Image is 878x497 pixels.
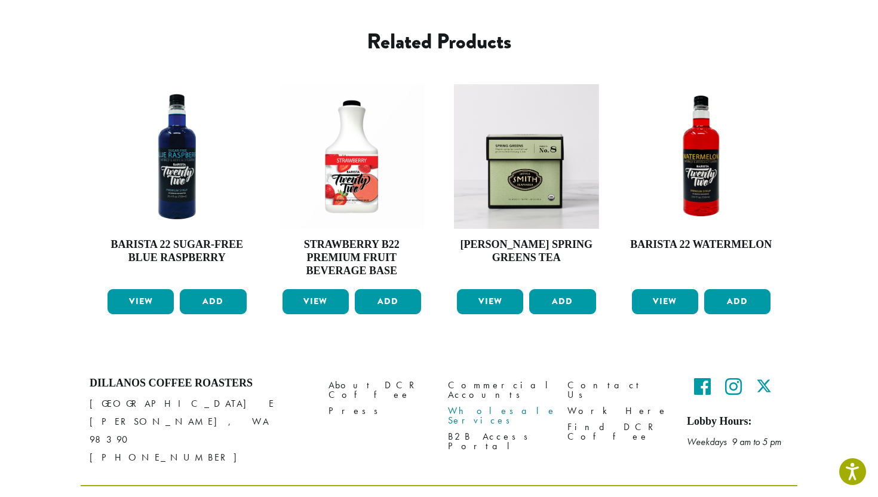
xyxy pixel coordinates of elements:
a: View [108,289,174,314]
em: Weekdays 9 am to 5 pm [687,435,781,448]
a: Work Here [567,403,669,419]
a: Barista 22 Watermelon [629,84,774,284]
a: Contact Us [567,377,669,403]
a: Commercial Accounts [448,377,549,403]
img: SF-BLUE-RASPBERRY-e1715970249262.png [105,84,250,229]
button: Add [180,289,246,314]
a: Wholesale Services [448,403,549,428]
h4: Strawberry B22 Premium Fruit Beverage Base [280,238,425,277]
a: About DCR Coffee [329,377,430,403]
p: [GEOGRAPHIC_DATA] E [PERSON_NAME], WA 98390 [PHONE_NUMBER] [90,395,311,467]
button: Add [529,289,595,314]
h4: Dillanos Coffee Roasters [90,377,311,390]
a: View [283,289,349,314]
img: Spring-Greens-Signature-Green-Carton-2023.jpg [454,84,599,229]
a: View [457,289,523,314]
a: View [632,289,698,314]
button: Add [704,289,770,314]
a: Barista 22 Sugar-Free Blue Raspberry [105,84,250,284]
h4: Barista 22 Sugar-Free Blue Raspberry [105,238,250,264]
a: B2B Access Portal [448,429,549,455]
h4: Barista 22 Watermelon [629,238,774,251]
h4: [PERSON_NAME] Spring Greens Tea [454,238,599,264]
img: WATERMELON-e1709239271656.png [629,84,774,229]
button: Add [355,289,421,314]
h5: Lobby Hours: [687,415,788,428]
img: Strawberry-Stock-e1680896881735.png [280,84,425,229]
a: Strawberry B22 Premium Fruit Beverage Base [280,84,425,284]
a: Find DCR Coffee [567,419,669,445]
h2: Related products [177,29,701,54]
a: Press [329,403,430,419]
a: [PERSON_NAME] Spring Greens Tea [454,84,599,284]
